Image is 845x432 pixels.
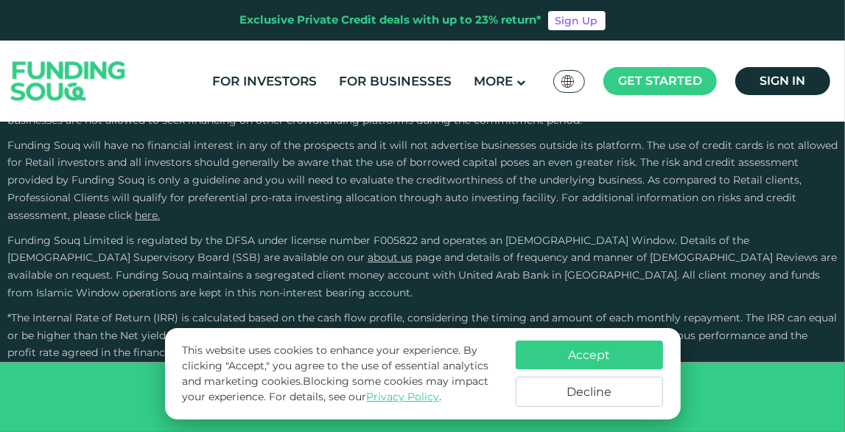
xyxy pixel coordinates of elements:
[760,74,806,88] span: Sign in
[209,69,321,94] a: For Investors
[561,75,575,88] img: SA Flag
[182,343,500,405] p: This website uses cookies to enhance your experience. By clicking "Accept," you agree to the use ...
[135,209,160,222] a: here.
[416,251,441,264] span: page
[269,390,441,403] span: For details, see our .
[366,390,439,403] a: Privacy Policy
[618,74,702,88] span: Get started
[735,67,830,95] a: Sign in
[182,374,488,403] span: Blocking some cookies may impact your experience.
[368,251,413,264] a: About Us
[474,74,513,88] span: More
[240,12,542,29] div: Exclusive Private Credit deals with up to 23% return*
[548,11,606,30] a: Sign Up
[516,341,663,369] button: Accept
[336,69,456,94] a: For Businesses
[7,251,837,299] span: and details of frequency and manner of [DEMOGRAPHIC_DATA] Reviews are available on request. Fundi...
[7,139,838,222] span: Funding Souq will have no financial interest in any of the prospects and it will not advertise bu...
[7,310,838,362] p: *The Internal Rate of Return (IRR) is calculated based on the cash flow profile, considering the ...
[7,234,749,265] span: Funding Souq Limited is regulated by the DFSA under license number F005822 and operates an [DEMOG...
[516,377,663,407] button: Decline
